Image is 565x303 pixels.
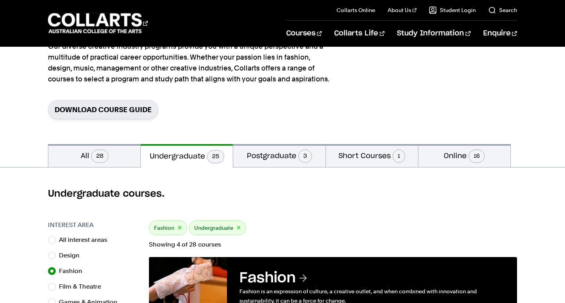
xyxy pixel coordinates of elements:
[393,150,405,163] span: 1
[149,220,187,235] div: Fashion
[326,144,418,167] button: Short Courses1
[236,224,241,233] button: ×
[207,150,224,163] span: 25
[334,21,384,46] a: Collarts Life
[483,21,517,46] a: Enquire
[59,266,89,277] label: Fashion
[48,220,141,230] h3: Interest Area
[337,6,375,14] a: Collarts Online
[189,220,246,235] div: Undergraduate
[48,41,333,85] p: Our diverse creative industry programs provide you with a unique perspective and a multitude of p...
[397,21,470,46] a: Study Information
[59,281,107,292] label: Film & Theatre
[388,6,416,14] a: About Us
[286,21,322,46] a: Courses
[239,270,505,287] h3: Fashion
[429,6,476,14] a: Student Login
[48,188,517,200] h2: Undergraduate courses.
[177,224,182,233] button: ×
[141,144,233,167] button: Undergraduate25
[48,144,140,167] button: All28
[233,144,325,167] button: Postgraduate3
[48,12,148,34] div: Go to homepage
[418,144,510,167] button: Online16
[298,150,312,163] span: 3
[48,100,158,119] a: Download Course Guide
[59,234,113,245] label: All interest areas
[488,6,517,14] a: Search
[59,250,86,261] label: Design
[469,150,485,163] span: 16
[149,241,517,248] p: Showing 4 of 28 courses
[91,150,108,163] span: 28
